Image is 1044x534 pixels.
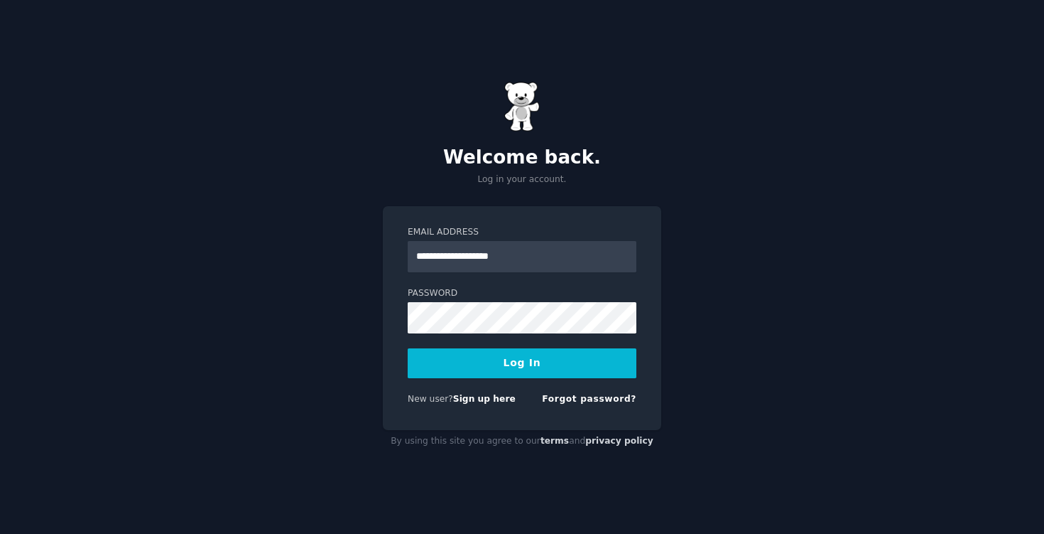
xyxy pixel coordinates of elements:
a: Forgot password? [542,394,636,404]
a: terms [540,436,569,446]
label: Email Address [408,226,636,239]
button: Log In [408,348,636,378]
p: Log in your account. [383,173,661,186]
a: privacy policy [585,436,653,446]
a: Sign up here [453,394,516,404]
div: By using this site you agree to our and [383,430,661,453]
h2: Welcome back. [383,146,661,169]
span: New user? [408,394,453,404]
img: Gummy Bear [504,82,540,132]
label: Password [408,287,636,300]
